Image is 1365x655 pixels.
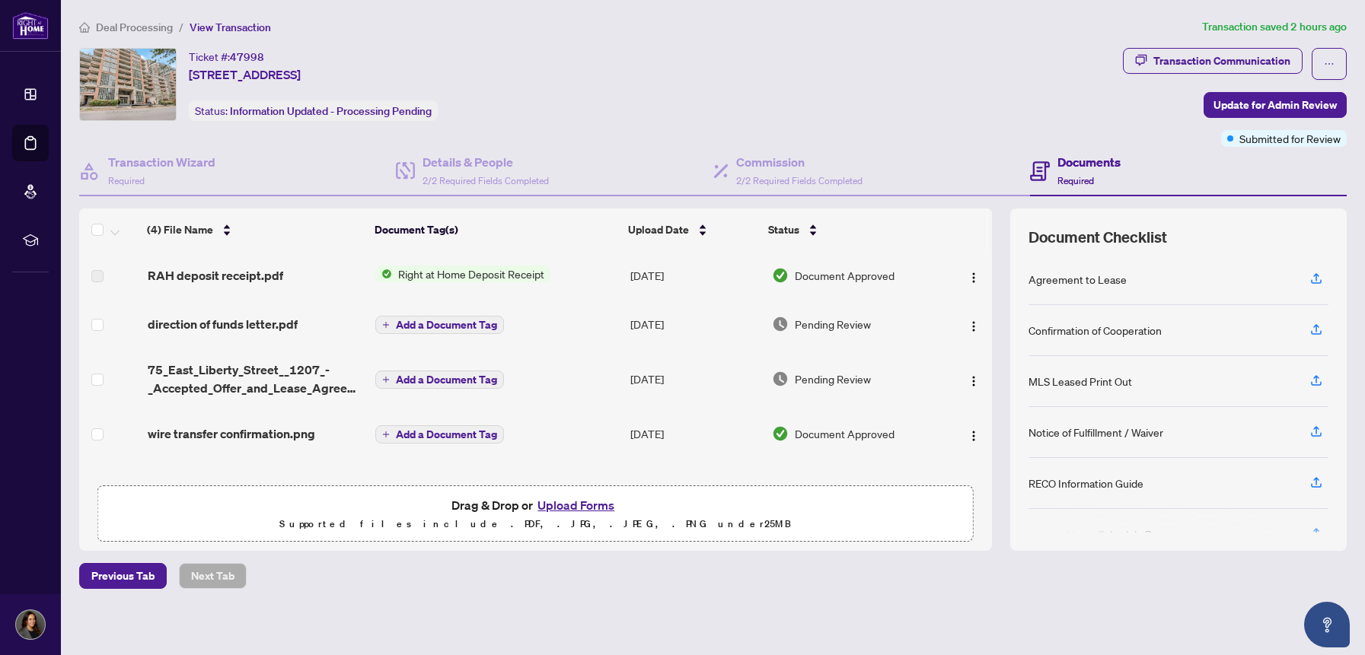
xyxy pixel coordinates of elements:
[624,251,765,300] td: [DATE]
[230,104,432,118] span: Information Updated - Processing Pending
[375,370,504,389] button: Add a Document Tag
[423,153,549,171] h4: Details & People
[147,221,213,238] span: (4) File Name
[795,425,895,442] span: Document Approved
[1204,92,1347,118] button: Update for Admin Review
[179,18,183,36] li: /
[1304,602,1350,647] button: Open asap
[736,175,863,186] span: 2/2 Required Fields Completed
[1029,475,1143,491] div: RECO Information Guide
[772,316,789,332] img: Document Status
[795,316,871,332] span: Pending Review
[16,610,45,639] img: Profile Icon
[1029,271,1127,288] div: Agreement to Lease
[108,175,145,186] span: Required
[1029,227,1167,248] span: Document Checklist
[382,321,390,329] span: plus
[423,175,549,186] span: 2/2 Required Fields Completed
[968,272,980,284] img: Logo
[392,265,550,282] span: Right at Home Deposit Receipt
[962,312,986,336] button: Logo
[375,424,504,444] button: Add a Document Tag
[1153,49,1290,73] div: Transaction Communication
[80,49,176,120] img: IMG-C12325471_1.jpg
[148,315,298,333] span: direction of funds letter.pdf
[179,563,247,589] button: Next Tab
[772,425,789,442] img: Document Status
[762,208,938,251] th: Status
[968,430,980,442] img: Logo
[968,375,980,387] img: Logo
[375,316,504,334] button: Add a Document Tag
[375,265,550,282] button: Status IconRight at Home Deposit Receipt
[148,424,315,443] span: wire transfer confirmation.png
[368,208,622,251] th: Document Tag(s)
[96,21,173,34] span: Deal Processing
[98,486,973,542] span: Drag & Drop orUpload FormsSupported files include .PDF, .JPG, .JPEG, .PNG under25MB
[148,266,283,285] span: RAH deposit receipt.pdf
[962,263,986,288] button: Logo
[190,21,271,34] span: View Transaction
[108,153,215,171] h4: Transaction Wizard
[79,563,167,589] button: Previous Tab
[624,409,765,458] td: [DATE]
[1029,424,1163,440] div: Notice of Fulfillment / Waiver
[1057,153,1121,171] h4: Documents
[1029,322,1162,339] div: Confirmation of Cooperation
[189,100,438,121] div: Status:
[772,267,789,284] img: Document Status
[230,50,264,64] span: 47998
[622,208,762,251] th: Upload Date
[396,320,497,330] span: Add a Document Tag
[1202,18,1347,36] article: Transaction saved 2 hours ago
[1029,373,1132,390] div: MLS Leased Print Out
[624,348,765,409] td: [DATE]
[396,429,497,440] span: Add a Document Tag
[375,425,504,444] button: Add a Document Tag
[451,495,619,515] span: Drag & Drop or
[107,515,964,533] p: Supported files include .PDF, .JPG, .JPEG, .PNG under 25 MB
[189,65,301,84] span: [STREET_ADDRESS]
[968,320,980,332] img: Logo
[1214,93,1337,117] span: Update for Admin Review
[628,221,689,238] span: Upload Date
[1057,175,1094,186] span: Required
[141,208,368,251] th: (4) File Name
[795,267,895,284] span: Document Approved
[91,564,155,588] span: Previous Tab
[396,374,497,385] span: Add a Document Tag
[533,495,619,515] button: Upload Forms
[148,361,364,397] span: 75_East_Liberty_Street__1207_-_Accepted_Offer_and_Lease_Agreement.pdf
[772,370,789,387] img: Document Status
[962,421,986,446] button: Logo
[1239,130,1341,147] span: Submitted for Review
[768,221,799,238] span: Status
[624,300,765,348] td: [DATE]
[79,22,90,33] span: home
[795,370,871,387] span: Pending Review
[375,315,504,335] button: Add a Document Tag
[736,153,863,171] h4: Commission
[1324,59,1335,69] span: ellipsis
[382,376,390,383] span: plus
[12,11,49,40] img: logo
[189,48,264,65] div: Ticket #:
[375,265,392,282] img: Status Icon
[1123,48,1303,74] button: Transaction Communication
[375,370,504,390] button: Add a Document Tag
[382,431,390,438] span: plus
[962,367,986,391] button: Logo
